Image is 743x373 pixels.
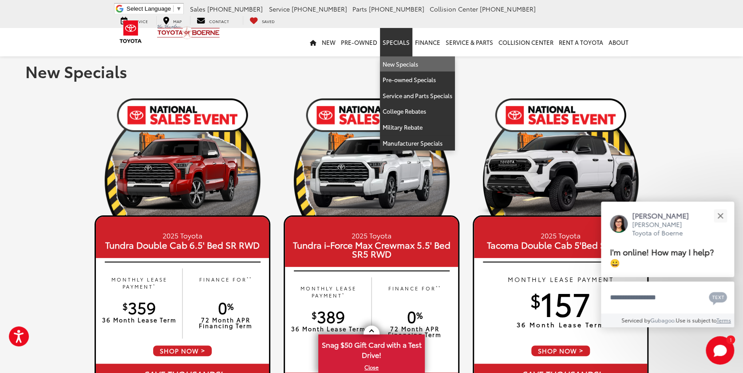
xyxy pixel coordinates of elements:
small: 2025 Toyota [287,230,456,240]
a: Gubagoo. [650,316,676,324]
a: New [319,28,338,56]
a: Select Language​ [126,5,182,12]
img: 19_1754410595.png [284,95,459,215]
a: Military Rebate [380,119,455,135]
img: 25_Tundra_Capstone_Red_Left [95,133,270,221]
p: FINANCE FOR [187,276,265,290]
textarea: Type your message [601,282,734,313]
span: Tundra i-Force Max Crewmax 5.5' Bed SR5 RWD [287,240,456,258]
a: College Rebates [380,103,455,119]
span: [PHONE_NUMBER] [369,4,424,13]
a: Pre-Owned [338,28,380,56]
img: 25_Tundra_Capstone_White_Left [284,133,459,221]
span: Select Language [126,5,171,12]
span: Saved [262,18,275,24]
span: ▼ [176,5,182,12]
span: Service [269,4,290,13]
a: Manufacturer Specials [380,135,455,151]
span: Use is subject to [676,316,716,324]
span: Snag $50 Gift Card with a Test Drive! [319,335,424,362]
span: Tacoma Double Cab 5'Bed SR RWD [476,240,645,249]
span: Tundra Double Cab 6.5' Bed SR RWD [98,240,267,249]
a: Specials [380,28,412,56]
span: 157 [530,280,591,325]
span: [PHONE_NUMBER] [480,4,535,13]
p: MONTHLY LEASE PAYMENT [474,275,647,284]
a: Rent a Toyota [556,28,606,56]
img: Vic Vaughan Toyota of Boerne [157,24,220,40]
span: 389 [312,305,345,327]
a: Collision Center [496,28,556,56]
p: MONTHLY LEASE PAYMENT [100,276,178,290]
p: FINANCE FOR [376,285,454,299]
svg: Start Chat [706,336,734,365]
span: 1 [729,337,731,341]
span: I'm online! How may I help? 😀 [610,246,714,268]
sup: % [416,309,423,321]
h1: New Specials [25,62,718,80]
span: 359 [123,296,156,318]
img: 19_1754410595.png [473,95,648,215]
button: Chat with SMS [706,287,730,307]
p: MONTHLY LEASE PAYMENT [289,285,367,299]
span: Parts [352,4,367,13]
svg: Text [709,291,727,305]
p: 36 Month Lease Term [474,321,647,328]
a: Terms [716,316,731,324]
a: Contact [190,16,236,25]
span: [PHONE_NUMBER] [292,4,347,13]
small: 2025 Toyota [98,230,267,240]
sup: % [227,300,233,312]
a: My Saved Vehicles [243,16,281,25]
a: Service and Parts Specials [380,88,455,104]
span: ​ [173,5,174,12]
span: 0 [407,305,423,327]
img: Toyota [114,17,147,46]
span: 0 [218,296,233,318]
sup: $ [123,300,128,312]
a: About [606,28,631,56]
sup: $ [530,287,541,312]
div: Close[PERSON_NAME][PERSON_NAME] Toyota of BoerneI'm online! How may I help? 😀Type your messageCha... [601,202,734,327]
p: 72 Month APR Financing Term [187,317,265,329]
button: Close [711,206,730,225]
a: Home [307,28,319,56]
a: Pre-owned Specials [380,72,455,88]
span: Collision Center [430,4,478,13]
span: [PHONE_NUMBER] [207,4,263,13]
a: Service & Parts: Opens in a new tab [443,28,496,56]
span: SHOP NOW [530,345,591,357]
span: Sales [190,4,206,13]
button: Toggle Chat Window [706,336,734,365]
p: [PERSON_NAME] [632,210,698,220]
img: 19_1754410595.png [95,95,270,215]
p: [PERSON_NAME] Toyota of Boerne [632,220,698,238]
small: 2025 Toyota [476,230,645,240]
p: 36 Month Lease Term [289,326,367,332]
sup: $ [312,309,317,321]
a: New Specials [380,56,455,72]
p: 36 Month Lease Term [100,317,178,323]
a: Map [156,16,188,25]
img: 25_Tacoma_TRD_Pro_Ice_Cap_Black_Roof_Left [473,133,648,221]
a: Finance [412,28,443,56]
a: Service [114,16,154,25]
span: Serviced by [621,316,650,324]
span: SHOP NOW [152,345,213,357]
